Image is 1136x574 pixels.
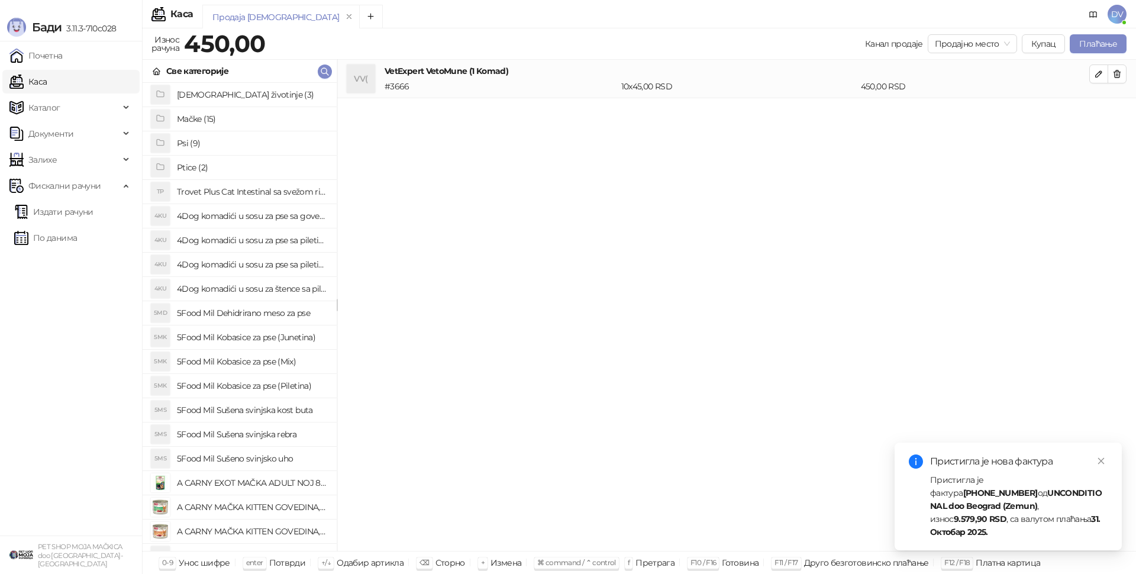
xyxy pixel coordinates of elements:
h4: 4Dog komadići u sosu za pse sa govedinom (100g) [177,207,327,225]
a: Издати рачуни [14,200,93,224]
span: Бади [32,20,62,34]
div: 4KU [151,279,170,298]
span: F10 / F16 [690,558,716,567]
div: 5MS [151,425,170,444]
div: Пристигла је нова фактура [930,454,1108,469]
img: Slika [151,522,170,541]
h4: A CARNY MAČKA KITTEN GOVEDINA,TELETINA I PILETINA 200g [177,522,327,541]
div: Све категорије [166,65,228,78]
a: Почетна [9,44,63,67]
h4: Psi (9) [177,134,327,153]
div: Износ рачуна [149,32,182,56]
img: Slika [151,473,170,492]
div: 4KU [151,255,170,274]
h4: A CARNY EXOT MAČKA ADULT NOJ 85g [177,473,327,492]
a: Close [1095,454,1108,467]
div: # 3666 [382,80,619,93]
div: VV( [347,65,375,93]
span: F12 / F18 [944,558,970,567]
button: remove [341,12,357,22]
div: 5MS [151,401,170,420]
h4: 4Dog komadići u sosu za pse sa piletinom (100g) [177,231,327,250]
h4: 5Food Mil Sušena svinjska rebra [177,425,327,444]
div: 5MK [151,328,170,347]
h4: 5Food Mil Sušeno svinjsko uho [177,449,327,468]
span: Каталог [28,96,60,120]
strong: [PHONE_NUMBER] [963,488,1038,498]
span: DV [1108,5,1127,24]
h4: ADIVA Biotic Powder (1 kesica) [177,546,327,565]
span: ↑/↓ [321,558,331,567]
span: f [628,558,630,567]
div: 4KU [151,231,170,250]
h4: 5Food Mil Kobasice za pse (Piletina) [177,376,327,395]
div: Друго безготовинско плаћање [804,555,929,570]
span: ⌫ [419,558,429,567]
small: PET SHOP MOJA MAČKICA doo [GEOGRAPHIC_DATA]-[GEOGRAPHIC_DATA] [38,543,122,568]
div: TP [151,182,170,201]
h4: 5Food Mil Sušena svinjska kost buta [177,401,327,420]
h4: 5Food Mil Dehidrirano meso za pse [177,304,327,323]
div: Одабир артикла [337,555,404,570]
span: Фискални рачуни [28,174,101,198]
h4: Mačke (15) [177,109,327,128]
h4: [DEMOGRAPHIC_DATA] životinje (3) [177,85,327,104]
div: grid [143,83,337,551]
div: Претрага [635,555,674,570]
div: Сторно [435,555,465,570]
span: 3.11.3-710c028 [62,23,116,34]
div: Унос шифре [179,555,230,570]
h4: Trovet Plus Cat Intestinal sa svežom ribom (85g) [177,182,327,201]
span: enter [246,558,263,567]
span: + [481,558,485,567]
h4: A CARNY MAČKA KITTEN GOVEDINA,PILETINA I ZEC 200g [177,498,327,517]
div: 4KU [151,207,170,225]
div: 10 x 45,00 RSD [619,80,859,93]
strong: UNCONDITIONAL doo Beograd (Zemun) [930,488,1102,511]
button: Купац [1022,34,1066,53]
img: Logo [7,18,26,37]
span: 0-9 [162,558,173,567]
h4: 5Food Mil Kobasice za pse (Junetina) [177,328,327,347]
img: Slika [151,498,170,517]
span: Залихе [28,148,57,172]
a: Документација [1084,5,1103,24]
div: Измена [490,555,521,570]
span: F11 / F17 [774,558,798,567]
span: close [1097,457,1105,465]
h4: VetExpert VetoMune (1 Komad) [385,65,1089,78]
div: 5MK [151,376,170,395]
div: 5MS [151,449,170,468]
div: Продаја [DEMOGRAPHIC_DATA] [212,11,339,24]
span: info-circle [909,454,923,469]
div: Каса [170,9,193,19]
a: По данима [14,226,77,250]
button: Add tab [359,5,383,28]
div: Платна картица [976,555,1040,570]
div: ABP [151,546,170,565]
h4: 4Dog komadići u sosu za štence sa piletinom (100g) [177,279,327,298]
span: ⌘ command / ⌃ control [537,558,616,567]
span: Продајно место [935,35,1010,53]
div: 450,00 RSD [859,80,1092,93]
h4: 4Dog komadići u sosu za pse sa piletinom i govedinom (4x100g) [177,255,327,274]
div: Потврди [269,555,306,570]
strong: 9.579,90 RSD [954,514,1006,524]
div: Готовина [722,555,759,570]
div: 5MK [151,352,170,371]
strong: 450,00 [184,29,265,58]
div: Пристигла је фактура од , износ , са валутом плаћања [930,473,1108,538]
h4: Ptice (2) [177,158,327,177]
img: 64x64-companyLogo-9f44b8df-f022-41eb-b7d6-300ad218de09.png [9,543,33,567]
div: 5MD [151,304,170,323]
div: Канал продаје [865,37,923,50]
span: Документи [28,122,73,146]
h4: 5Food Mil Kobasice za pse (Mix) [177,352,327,371]
button: Плаћање [1070,34,1127,53]
a: Каса [9,70,47,93]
